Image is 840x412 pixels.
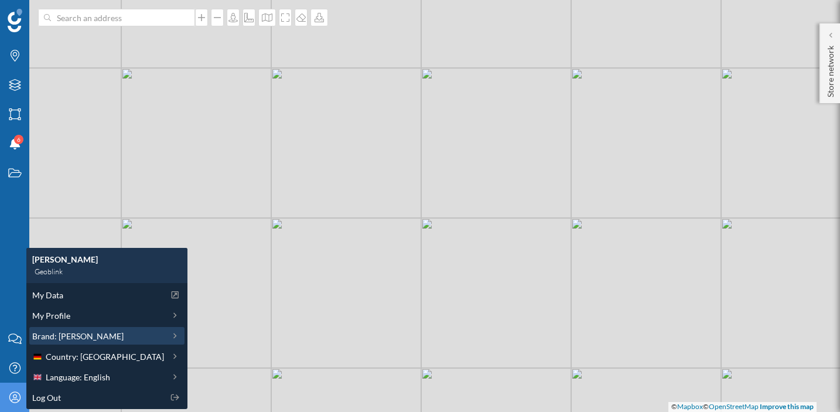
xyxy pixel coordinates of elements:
[32,391,61,404] span: Log Out
[8,9,22,32] img: Geoblink Logo
[709,402,759,411] a: OpenStreetMap
[668,402,817,412] div: © ©
[32,330,124,342] span: Brand: [PERSON_NAME]
[46,371,110,383] span: Language: English
[25,8,67,19] span: Support
[32,309,70,322] span: My Profile
[32,254,182,265] div: [PERSON_NAME]
[32,265,182,277] div: Geoblink
[46,350,164,363] span: Country: [GEOGRAPHIC_DATA]
[17,134,21,145] span: 6
[32,289,63,301] span: My Data
[677,402,703,411] a: Mapbox
[760,402,814,411] a: Improve this map
[825,41,836,97] p: Store network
